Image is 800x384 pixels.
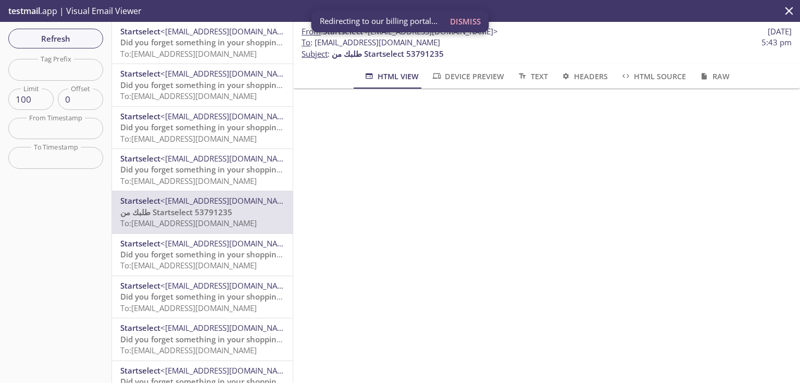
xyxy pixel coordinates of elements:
[431,70,504,83] span: Device Preview
[302,48,328,59] span: Subject
[112,64,293,106] div: Startselect<[EMAIL_ADDRESS][DOMAIN_NAME]>Did you forget something in your shopping cart?To:[EMAIL...
[120,365,160,376] span: Startselect
[302,26,321,36] span: From
[112,318,293,360] div: Startselect<[EMAIL_ADDRESS][DOMAIN_NAME]>Did you forget something in your shopping cart?To:[EMAIL...
[120,164,301,175] span: Did you forget something in your shopping cart?
[120,80,301,90] span: Did you forget something in your shopping cart?
[320,16,438,27] span: Redirecting to our billing portal...
[8,29,103,48] button: Refresh
[160,365,295,376] span: <[EMAIL_ADDRESS][DOMAIN_NAME]>
[302,37,310,47] span: To
[302,37,792,59] p: :
[112,22,293,64] div: Startselect<[EMAIL_ADDRESS][DOMAIN_NAME]>Did you forget something in your shopping cart?To:[EMAIL...
[120,195,160,206] span: Startselect
[160,323,295,333] span: <[EMAIL_ADDRESS][DOMAIN_NAME]>
[120,111,160,121] span: Startselect
[120,291,301,302] span: Did you forget something in your shopping cart?
[120,323,160,333] span: Startselect
[450,15,481,28] span: Dismiss
[120,91,257,101] span: To: [EMAIL_ADDRESS][DOMAIN_NAME]
[120,68,160,79] span: Startselect
[112,276,293,318] div: Startselect<[EMAIL_ADDRESS][DOMAIN_NAME]>Did you forget something in your shopping cart?To:[EMAIL...
[560,70,608,83] span: Headers
[120,218,257,228] span: To: [EMAIL_ADDRESS][DOMAIN_NAME]
[120,345,257,355] span: To: [EMAIL_ADDRESS][DOMAIN_NAME]
[160,26,295,36] span: <[EMAIL_ADDRESS][DOMAIN_NAME]>
[120,37,301,47] span: Did you forget something in your shopping cart?
[112,149,293,191] div: Startselect<[EMAIL_ADDRESS][DOMAIN_NAME]>Did you forget something in your shopping cart?To:[EMAIL...
[120,280,160,291] span: Startselect
[120,153,160,164] span: Startselect
[160,238,295,249] span: <[EMAIL_ADDRESS][DOMAIN_NAME]>
[120,303,257,313] span: To: [EMAIL_ADDRESS][DOMAIN_NAME]
[160,280,295,291] span: <[EMAIL_ADDRESS][DOMAIN_NAME]>
[364,70,418,83] span: HTML View
[160,153,295,164] span: <[EMAIL_ADDRESS][DOMAIN_NAME]>
[120,122,301,132] span: Did you forget something in your shopping cart?
[517,70,547,83] span: Text
[120,176,257,186] span: To: [EMAIL_ADDRESS][DOMAIN_NAME]
[761,37,792,48] span: 5:43 pm
[620,70,686,83] span: HTML Source
[120,48,257,59] span: To: [EMAIL_ADDRESS][DOMAIN_NAME]
[120,238,160,249] span: Startselect
[120,260,257,270] span: To: [EMAIL_ADDRESS][DOMAIN_NAME]
[768,26,792,37] span: [DATE]
[8,5,40,17] span: testmail
[120,334,301,344] span: Did you forget something in your shopping cart?
[698,70,729,83] span: Raw
[160,68,295,79] span: <[EMAIL_ADDRESS][DOMAIN_NAME]>
[112,234,293,276] div: Startselect<[EMAIL_ADDRESS][DOMAIN_NAME]>Did you forget something in your shopping cart?To:[EMAIL...
[120,249,301,259] span: Did you forget something in your shopping cart?
[160,195,295,206] span: <[EMAIL_ADDRESS][DOMAIN_NAME]>
[302,26,498,37] span: :
[120,133,257,144] span: To: [EMAIL_ADDRESS][DOMAIN_NAME]
[112,191,293,233] div: Startselect<[EMAIL_ADDRESS][DOMAIN_NAME]>طلبك من Startselect 53791235To:[EMAIL_ADDRESS][DOMAIN_NAME]
[120,26,160,36] span: Startselect
[17,32,95,45] span: Refresh
[112,107,293,148] div: Startselect<[EMAIL_ADDRESS][DOMAIN_NAME]>Did you forget something in your shopping cart?To:[EMAIL...
[332,48,444,59] span: طلبك من Startselect 53791235
[120,207,232,217] span: طلبك من Startselect 53791235
[160,111,295,121] span: <[EMAIL_ADDRESS][DOMAIN_NAME]>
[302,37,440,48] span: : [EMAIL_ADDRESS][DOMAIN_NAME]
